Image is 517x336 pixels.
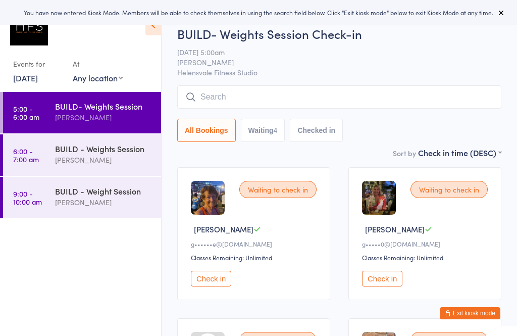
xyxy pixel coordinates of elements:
[191,181,225,215] img: image1692870750.png
[418,147,501,158] div: Check in time (DESC)
[3,92,161,133] a: 5:00 -6:00 amBUILD- Weights Session[PERSON_NAME]
[3,134,161,176] a: 6:00 -7:00 amBUILD - Weights Session[PERSON_NAME]
[177,85,501,109] input: Search
[73,56,123,72] div: At
[55,185,152,197] div: BUILD - Weight Session
[365,224,425,234] span: [PERSON_NAME]
[362,239,491,248] div: g•••••0@[DOMAIN_NAME]
[73,72,123,83] div: Any location
[55,101,152,112] div: BUILD- Weights Session
[410,181,488,198] div: Waiting to check in
[13,147,39,163] time: 6:00 - 7:00 am
[10,8,48,45] img: Helensvale Fitness Studio (HFS)
[191,239,320,248] div: g••••••e@[DOMAIN_NAME]
[13,56,63,72] div: Events for
[177,47,486,57] span: [DATE] 5:00am
[194,224,253,234] span: [PERSON_NAME]
[177,67,501,77] span: Helensvale Fitness Studio
[55,154,152,166] div: [PERSON_NAME]
[290,119,343,142] button: Checked in
[55,143,152,154] div: BUILD - Weights Session
[177,57,486,67] span: [PERSON_NAME]
[440,307,500,319] button: Exit kiosk mode
[55,197,152,208] div: [PERSON_NAME]
[393,148,416,158] label: Sort by
[362,253,491,262] div: Classes Remaining: Unlimited
[16,8,501,17] div: You have now entered Kiosk Mode. Members will be able to check themselves in using the search fie...
[191,253,320,262] div: Classes Remaining: Unlimited
[13,105,39,121] time: 5:00 - 6:00 am
[177,25,501,42] h2: BUILD- Weights Session Check-in
[241,119,285,142] button: Waiting4
[13,189,42,206] time: 9:00 - 10:00 am
[3,177,161,218] a: 9:00 -10:00 amBUILD - Weight Session[PERSON_NAME]
[274,126,278,134] div: 4
[239,181,317,198] div: Waiting to check in
[362,181,396,215] img: image1693195379.png
[55,112,152,123] div: [PERSON_NAME]
[177,119,236,142] button: All Bookings
[362,271,402,286] button: Check in
[13,72,38,83] a: [DATE]
[191,271,231,286] button: Check in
